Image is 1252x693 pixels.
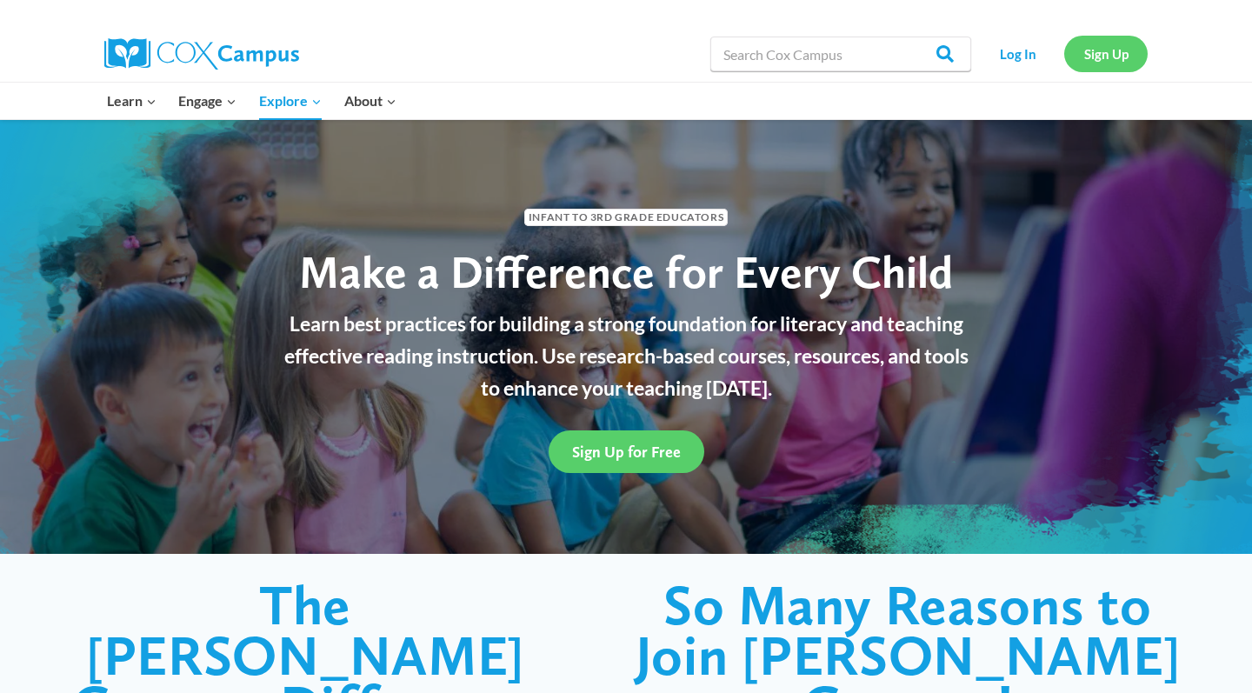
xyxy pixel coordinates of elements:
[333,83,408,119] button: Child menu of About
[710,37,971,71] input: Search Cox Campus
[572,443,681,461] span: Sign Up for Free
[104,38,299,70] img: Cox Campus
[274,308,978,403] p: Learn best practices for building a strong foundation for literacy and teaching effective reading...
[1064,36,1148,71] a: Sign Up
[96,83,168,119] button: Child menu of Learn
[980,36,1148,71] nav: Secondary Navigation
[549,430,704,473] a: Sign Up for Free
[524,209,728,225] span: Infant to 3rd Grade Educators
[299,244,953,299] span: Make a Difference for Every Child
[980,36,1056,71] a: Log In
[96,83,407,119] nav: Primary Navigation
[248,83,333,119] button: Child menu of Explore
[168,83,249,119] button: Child menu of Engage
